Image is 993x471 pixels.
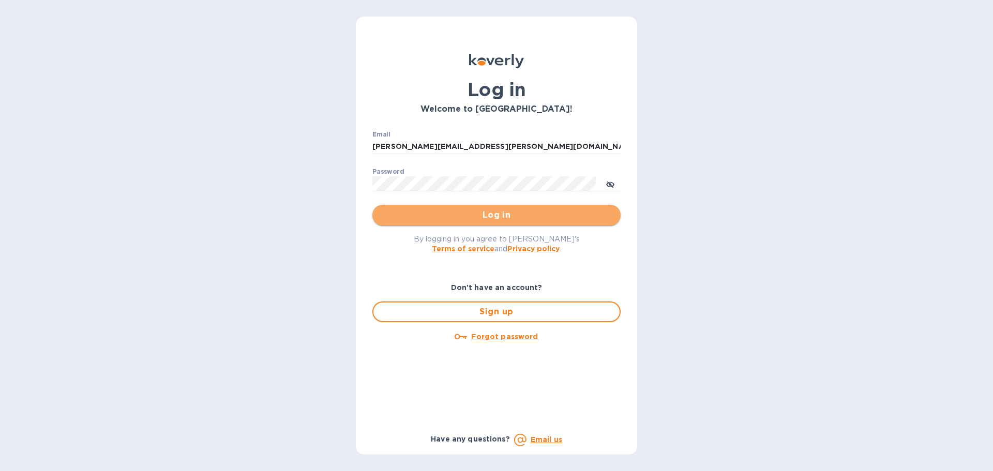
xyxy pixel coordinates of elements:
u: Forgot password [471,332,538,341]
label: Password [372,169,404,175]
h1: Log in [372,79,621,100]
label: Email [372,131,390,138]
img: Koverly [469,54,524,68]
button: Log in [372,205,621,225]
span: By logging in you agree to [PERSON_NAME]'s and . [414,235,580,253]
span: Log in [381,209,612,221]
a: Email us [531,435,562,444]
span: Sign up [382,306,611,318]
a: Privacy policy [507,245,560,253]
button: toggle password visibility [600,173,621,194]
button: Sign up [372,301,621,322]
h3: Welcome to [GEOGRAPHIC_DATA]! [372,104,621,114]
b: Don't have an account? [451,283,543,292]
b: Have any questions? [431,435,510,443]
a: Terms of service [432,245,494,253]
input: Enter email address [372,139,621,155]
